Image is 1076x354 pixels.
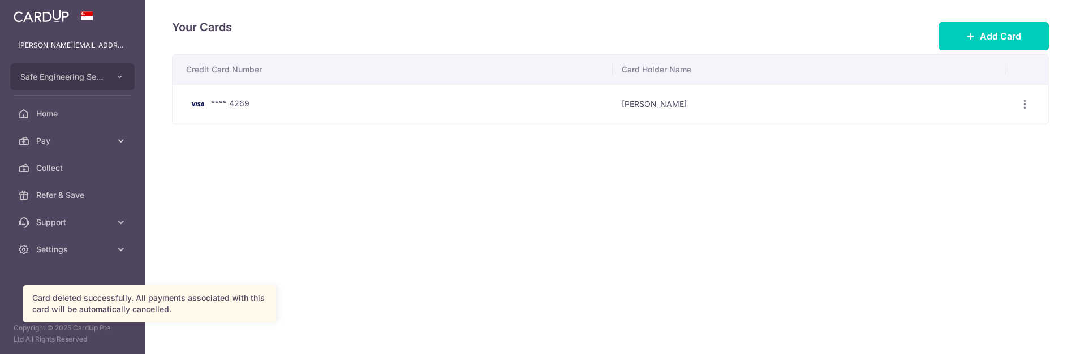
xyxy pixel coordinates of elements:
[36,162,111,174] span: Collect
[32,292,266,315] div: Card deleted successfully. All payments associated with this card will be automatically cancelled.
[36,217,111,228] span: Support
[36,108,111,119] span: Home
[613,55,1005,84] th: Card Holder Name
[613,84,1005,124] td: [PERSON_NAME]
[173,55,613,84] th: Credit Card Number
[18,40,127,51] p: [PERSON_NAME][EMAIL_ADDRESS][DOMAIN_NAME]
[939,22,1049,50] button: Add Card
[20,71,104,83] span: Safe Engineering Services Pte Ltd
[14,9,69,23] img: CardUp
[36,244,111,255] span: Settings
[36,189,111,201] span: Refer & Save
[172,18,232,36] h4: Your Cards
[980,29,1021,43] span: Add Card
[36,135,111,146] span: Pay
[186,97,209,111] img: Bank Card
[10,63,135,90] button: Safe Engineering Services Pte Ltd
